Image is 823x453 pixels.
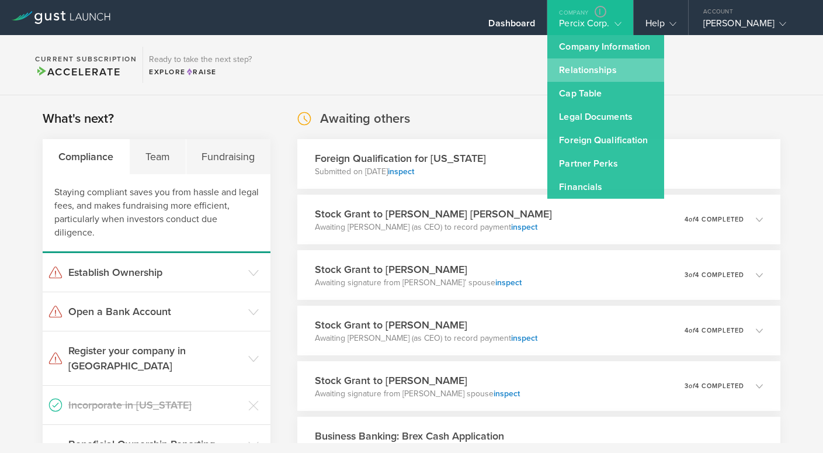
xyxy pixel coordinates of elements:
h3: Register your company in [GEOGRAPHIC_DATA] [68,343,242,374]
p: Awaiting signature from [PERSON_NAME]’ spouse [315,277,522,289]
h3: Stock Grant to [PERSON_NAME] [315,317,537,333]
div: [PERSON_NAME] [703,18,803,35]
em: of [689,382,695,390]
a: inspect [388,167,414,177]
h3: Open a Bank Account [68,304,242,319]
iframe: Chat Widget [765,397,823,453]
h3: Stock Grant to [PERSON_NAME] [PERSON_NAME] [315,206,552,222]
a: inspect [494,389,520,399]
h3: Incorporate in [US_STATE] [68,397,242,413]
h2: Awaiting others [320,110,410,127]
span: Raise [186,68,217,76]
div: Staying compliant saves you from hassle and legal fees, and makes fundraising more efficient, par... [43,174,270,253]
span: Accelerate [35,65,120,78]
a: inspect [511,333,537,343]
div: Team [130,139,186,174]
h3: Stock Grant to [PERSON_NAME] [315,262,522,277]
div: Compliance [43,139,130,174]
h3: Business Banking: Brex Cash Application [315,428,504,444]
h3: Foreign Qualification for [US_STATE] [315,151,486,166]
em: of [689,327,695,334]
h3: Establish Ownership [68,265,242,280]
div: Percix Corp. [559,18,621,35]
div: Dashboard [488,18,535,35]
a: inspect [511,222,537,232]
p: Awaiting signature from [PERSON_NAME] spouse [315,388,520,400]
em: of [689,216,695,223]
p: 4 4 completed [685,216,744,223]
p: 3 4 completed [685,272,744,278]
a: inspect [495,278,522,288]
p: Awaiting [PERSON_NAME] (as CEO) to record payment [315,222,552,233]
h3: Stock Grant to [PERSON_NAME] [315,373,520,388]
h3: Ready to take the next step? [149,56,252,64]
p: Awaiting [PERSON_NAME] (as CEO) to record payment [315,333,537,344]
div: Help [645,18,676,35]
div: Explore [149,67,252,77]
p: 4 4 completed [685,327,744,334]
h3: Beneficial Ownership Reporting [68,437,242,452]
em: of [689,271,695,279]
h2: What's next? [43,110,114,127]
div: Ready to take the next step?ExploreRaise [143,47,258,83]
h2: Current Subscription [35,56,137,63]
p: 3 4 completed [685,383,744,389]
div: Fundraising [186,139,271,174]
p: Submitted on [DATE] [315,166,486,178]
